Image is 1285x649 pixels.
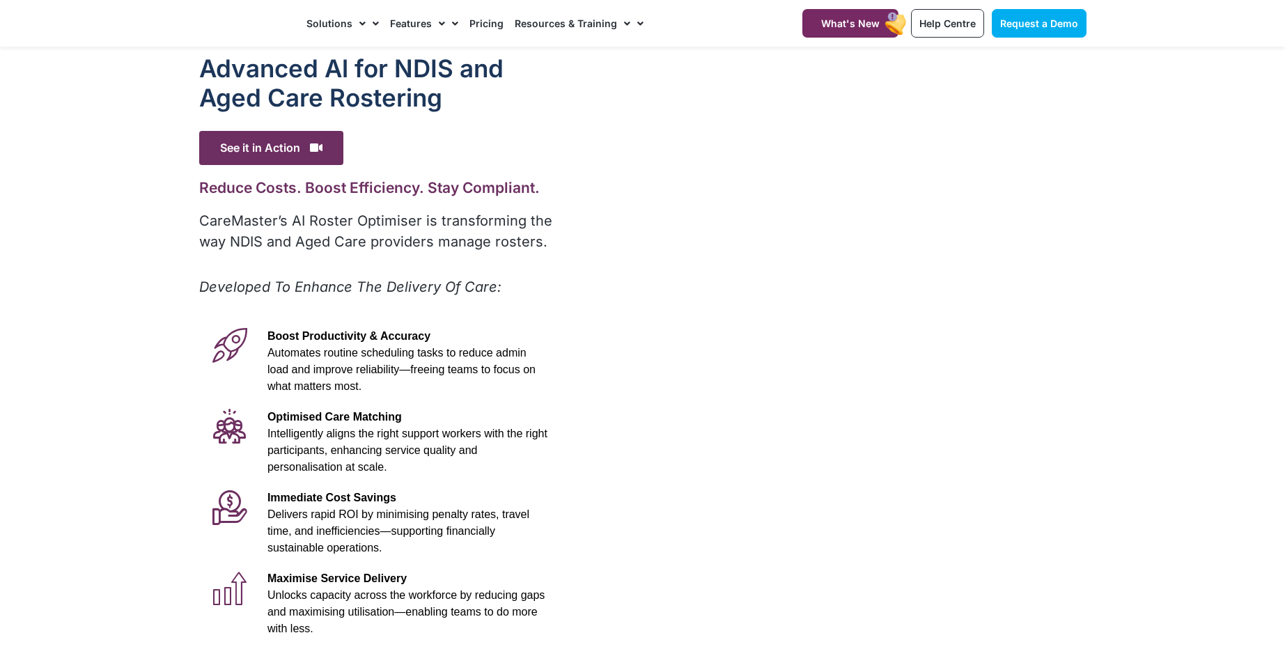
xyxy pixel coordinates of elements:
[911,9,984,38] a: Help Centre
[821,17,880,29] span: What's New
[267,347,536,392] span: Automates routine scheduling tasks to reduce admin load and improve reliability—freeing teams to ...
[919,17,976,29] span: Help Centre
[267,492,396,503] span: Immediate Cost Savings
[199,179,555,196] h2: Reduce Costs. Boost Efficiency. Stay Compliant.
[199,54,555,112] h1: Advanced Al for NDIS and Aged Care Rostering
[267,330,430,342] span: Boost Productivity & Accuracy
[992,9,1087,38] a: Request a Demo
[267,508,529,554] span: Delivers rapid ROI by minimising penalty rates, travel time, and inefficiencies—supporting financ...
[199,279,501,295] em: Developed To Enhance The Delivery Of Care:
[1000,17,1078,29] span: Request a Demo
[199,13,293,34] img: CareMaster Logo
[267,428,547,473] span: Intelligently aligns the right support workers with the right participants, enhancing service qua...
[199,210,555,252] p: CareMaster’s AI Roster Optimiser is transforming the way NDIS and Aged Care providers manage rost...
[267,572,407,584] span: Maximise Service Delivery
[802,9,898,38] a: What's New
[267,589,545,634] span: Unlocks capacity across the workforce by reducing gaps and maximising utilisation—enabling teams ...
[267,411,402,423] span: Optimised Care Matching
[199,131,343,165] span: See it in Action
